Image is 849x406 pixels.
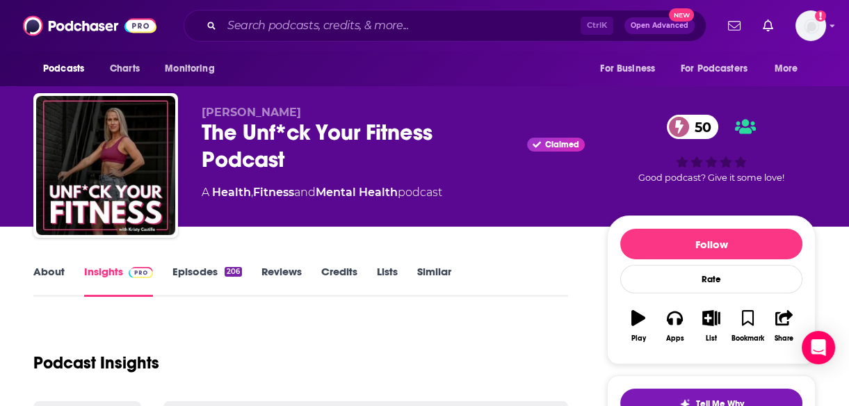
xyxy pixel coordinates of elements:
img: User Profile [795,10,826,41]
button: Bookmark [729,301,766,351]
div: Search podcasts, credits, & more... [184,10,706,42]
a: Lists [377,265,398,297]
span: [PERSON_NAME] [202,106,301,119]
button: open menu [155,56,232,82]
span: Logged in as megcassidy [795,10,826,41]
a: 50 [667,115,718,139]
span: , [251,186,253,199]
span: For Business [600,59,655,79]
div: Play [631,334,646,343]
a: InsightsPodchaser Pro [84,265,153,297]
span: More [775,59,798,79]
div: 50Good podcast? Give it some love! [607,106,816,192]
a: Mental Health [316,186,398,199]
span: Claimed [545,141,579,148]
input: Search podcasts, credits, & more... [222,15,581,37]
span: Monitoring [165,59,214,79]
span: Open Advanced [631,22,688,29]
button: open menu [672,56,768,82]
a: Show notifications dropdown [757,14,779,38]
button: open menu [765,56,816,82]
div: Apps [666,334,684,343]
button: Show profile menu [795,10,826,41]
a: Charts [101,56,148,82]
span: New [669,8,694,22]
a: About [33,265,65,297]
button: List [693,301,729,351]
div: Share [775,334,793,343]
button: open menu [590,56,672,82]
span: Ctrl K [581,17,613,35]
div: Bookmark [731,334,764,343]
a: Fitness [253,186,294,199]
div: 206 [225,267,242,277]
h1: Podcast Insights [33,352,159,373]
button: Apps [656,301,693,351]
a: Health [212,186,251,199]
span: Good podcast? Give it some love! [638,172,784,183]
span: Podcasts [43,59,84,79]
img: Podchaser Pro [129,267,153,278]
button: Follow [620,229,802,259]
a: Similar [417,265,451,297]
button: Open AdvancedNew [624,17,695,34]
svg: Add a profile image [815,10,826,22]
a: Show notifications dropdown [722,14,746,38]
div: List [706,334,717,343]
a: Credits [321,265,357,297]
div: Open Intercom Messenger [802,331,835,364]
div: A podcast [202,184,442,201]
span: 50 [681,115,718,139]
button: open menu [33,56,102,82]
div: Rate [620,265,802,293]
span: and [294,186,316,199]
a: Reviews [261,265,302,297]
a: Episodes206 [172,265,242,297]
img: The Unf*ck Your Fitness Podcast [36,96,175,235]
img: Podchaser - Follow, Share and Rate Podcasts [23,13,156,39]
button: Share [766,301,802,351]
span: Charts [110,59,140,79]
span: For Podcasters [681,59,747,79]
button: Play [620,301,656,351]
